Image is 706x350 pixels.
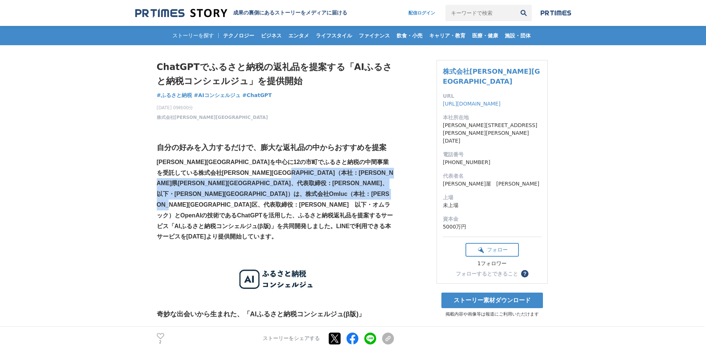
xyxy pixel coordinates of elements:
span: ファイナンス [356,32,393,39]
span: 医療・健康 [469,32,501,39]
button: ？ [521,270,528,277]
strong: 自分の好みを入力するだけで、膨大な返礼品の中からおすすめを提案 [157,143,387,151]
span: エンタメ [285,32,312,39]
span: ライフスタイル [313,32,355,39]
button: 検索 [516,5,532,21]
a: ファイナンス [356,26,393,45]
dt: URL [443,92,541,100]
span: 施設・団体 [502,32,534,39]
a: キャリア・教育 [426,26,468,45]
strong: [PERSON_NAME][GEOGRAPHIC_DATA]を中心に12の市町でふるさと納税の中間事業を受託している株式会社[PERSON_NAME][GEOGRAPHIC_DATA]（本社：[... [157,159,394,240]
a: #AIコンシェルジュ [194,91,241,99]
span: [DATE] 09時00分 [157,104,268,111]
a: 株式会社[PERSON_NAME][GEOGRAPHIC_DATA] [443,67,540,85]
h3: 奇妙な出会いから生まれた、「AIふるさと納税コンシェルジュ(β版)」 [157,309,394,320]
a: 配信ログイン [401,5,443,21]
span: テクノロジー [220,32,257,39]
dd: 未上場 [443,201,541,209]
input: キーワードで検索 [445,5,516,21]
dt: 代表者名 [443,172,541,180]
span: ビジネス [258,32,285,39]
dt: 資本金 [443,215,541,223]
a: 成果の裏側にあるストーリーをメディアに届ける 成果の裏側にあるストーリーをメディアに届ける [135,8,347,18]
span: ？ [522,271,527,276]
a: ライフスタイル [313,26,355,45]
button: フォロー [465,243,519,257]
span: キャリア・教育 [426,32,468,39]
a: [URL][DOMAIN_NAME] [443,101,501,107]
dt: 電話番号 [443,151,541,159]
a: エンタメ [285,26,312,45]
a: 施設・団体 [502,26,534,45]
h1: ChatGPTでふるさと納税の返礼品を提案する「AIふるさと納税コンシェルジュ」を提供開始 [157,60,394,89]
dt: 上場 [443,194,541,201]
img: 成果の裏側にあるストーリーをメディアに届ける [135,8,227,18]
dt: 本社所在地 [443,114,541,121]
div: 1フォロワー [465,260,519,267]
a: ビジネス [258,26,285,45]
a: #ChatGPT [242,91,272,99]
dd: [PERSON_NAME][STREET_ADDRESS][PERSON_NAME][PERSON_NAME][DATE] [443,121,541,145]
dd: [PHONE_NUMBER] [443,159,541,166]
a: 株式会社[PERSON_NAME][GEOGRAPHIC_DATA] [157,114,268,121]
a: 飲食・小売 [394,26,425,45]
a: ストーリー素材ダウンロード [441,293,543,308]
dd: 5000万円 [443,223,541,231]
div: フォローするとできること [456,271,518,276]
p: 2 [157,340,164,344]
dd: [PERSON_NAME]屋 [PERSON_NAME] [443,180,541,188]
a: テクノロジー [220,26,257,45]
span: 飲食・小売 [394,32,425,39]
img: prtimes [541,10,571,16]
h2: 成果の裏側にあるストーリーをメディアに届ける [233,10,347,16]
p: ストーリーをシェアする [263,335,320,342]
img: thumbnail_8624a480-7def-11ee-9d92-c5ece474681d.png [232,264,318,296]
a: #ふるさと納税 [157,91,192,99]
a: 医療・健康 [469,26,501,45]
p: 掲載内容や画像等は報道にご利用いただけます [437,311,548,317]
